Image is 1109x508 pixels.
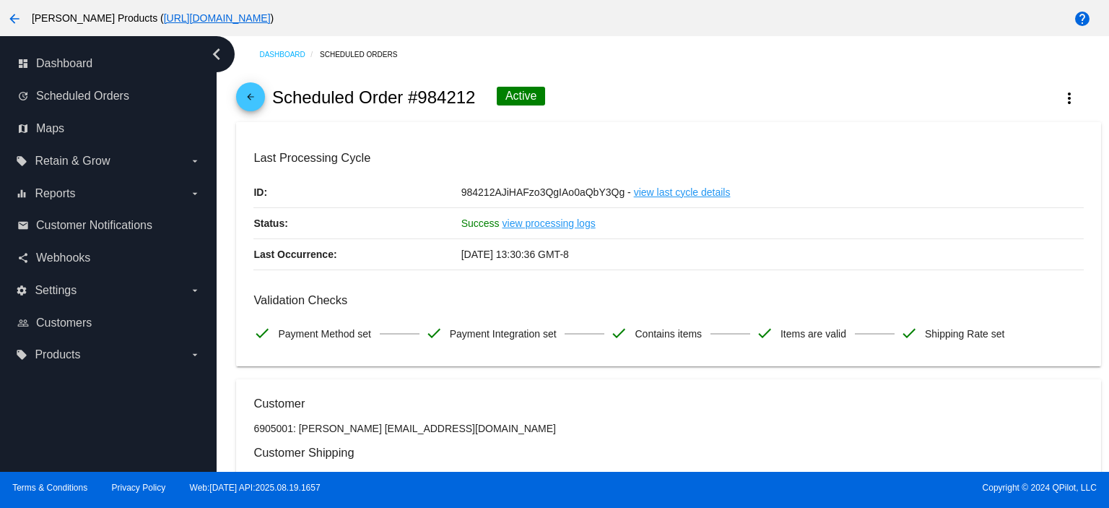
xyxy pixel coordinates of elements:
[635,319,702,349] span: Contains items
[17,214,201,237] a: email Customer Notifications
[253,208,461,238] p: Status:
[503,208,596,238] a: view processing logs
[189,285,201,296] i: arrow_drop_down
[756,324,773,342] mat-icon: check
[253,293,1083,307] h3: Validation Checks
[634,177,731,207] a: view last cycle details
[36,251,90,264] span: Webhooks
[205,43,228,66] i: chevron_left
[253,446,1083,460] h3: Customer Shipping
[17,58,29,69] i: dashboard
[17,311,201,335] a: people_outline Customers
[35,155,110,168] span: Retain & Grow
[36,122,64,135] span: Maps
[17,85,201,108] a: update Scheduled Orders
[320,43,410,66] a: Scheduled Orders
[253,239,461,270] p: Last Occurrence:
[112,483,166,493] a: Privacy Policy
[189,155,201,167] i: arrow_drop_down
[900,324,918,342] mat-icon: check
[17,117,201,140] a: map Maps
[17,246,201,270] a: share Webhooks
[17,52,201,75] a: dashboard Dashboard
[17,317,29,329] i: people_outline
[17,252,29,264] i: share
[16,155,27,167] i: local_offer
[278,319,370,349] span: Payment Method set
[253,423,1083,434] p: 6905001: [PERSON_NAME] [EMAIL_ADDRESS][DOMAIN_NAME]
[16,285,27,296] i: settings
[35,187,75,200] span: Reports
[259,43,320,66] a: Dashboard
[190,483,321,493] a: Web:[DATE] API:2025.08.19.1657
[6,10,23,27] mat-icon: arrow_back
[164,12,271,24] a: [URL][DOMAIN_NAME]
[189,188,201,199] i: arrow_drop_down
[12,483,87,493] a: Terms & Conditions
[272,87,476,108] h2: Scheduled Order #984212
[16,188,27,199] i: equalizer
[461,249,569,260] span: [DATE] 13:30:36 GMT-8
[253,397,1083,410] h3: Customer
[17,123,29,134] i: map
[253,324,271,342] mat-icon: check
[242,92,259,109] mat-icon: arrow_back
[36,317,92,330] span: Customers
[17,220,29,231] i: email
[253,151,1083,165] h3: Last Processing Cycle
[16,349,27,361] i: local_offer
[1074,10,1091,27] mat-icon: help
[925,319,1005,349] span: Shipping Rate set
[35,348,80,361] span: Products
[425,324,443,342] mat-icon: check
[610,324,627,342] mat-icon: check
[36,57,92,70] span: Dashboard
[35,284,77,297] span: Settings
[450,319,557,349] span: Payment Integration set
[189,349,201,361] i: arrow_drop_down
[253,177,461,207] p: ID:
[780,319,846,349] span: Items are valid
[497,87,546,106] div: Active
[461,218,500,229] span: Success
[17,90,29,102] i: update
[567,483,1097,493] span: Copyright © 2024 QPilot, LLC
[461,186,631,198] span: 984212AJiHAFzo3QgIAo0aQbY3Qg -
[32,12,274,24] span: [PERSON_NAME] Products ( )
[36,219,152,232] span: Customer Notifications
[1061,90,1078,107] mat-icon: more_vert
[36,90,129,103] span: Scheduled Orders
